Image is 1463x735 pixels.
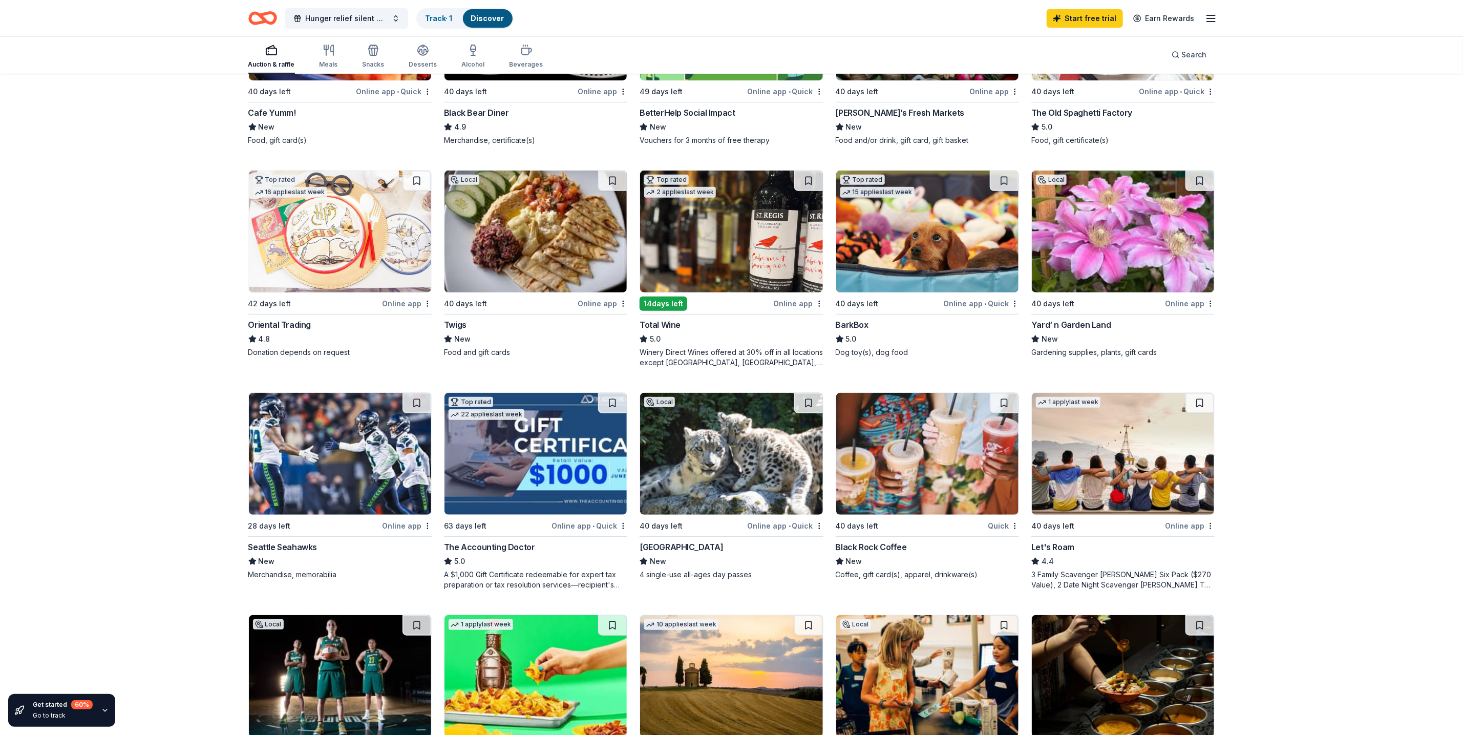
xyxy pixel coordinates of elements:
div: Go to track [33,711,93,720]
a: Image for Oriental TradingTop rated16 applieslast week42 days leftOnline appOriental Trading4.8Do... [248,170,432,358]
a: Image for Seattle Seahawks28 days leftOnline appSeattle SeahawksNewMerchandise, memorabilia [248,392,432,580]
button: Search [1163,45,1215,65]
button: Beverages [510,40,543,74]
div: BarkBox [836,319,868,331]
img: Image for Total Wine [640,171,822,292]
div: 40 days left [444,86,487,98]
button: Snacks [363,40,385,74]
div: Top rated [253,175,298,185]
a: Image for BarkBoxTop rated15 applieslast week40 days leftOnline app•QuickBarkBox5.0Dog toy(s), do... [836,170,1019,358]
span: • [592,522,595,530]
button: Alcohol [462,40,485,74]
div: Quick [988,519,1019,532]
div: Beverages [510,60,543,69]
div: Vouchers for 3 months of free therapy [640,135,823,145]
div: Auction & raffle [248,60,295,69]
a: Image for TwigsLocal40 days leftOnline appTwigsNewFood and gift cards [444,170,627,358]
div: Local [644,397,675,407]
div: 63 days left [444,520,486,532]
a: Image for Total WineTop rated2 applieslast week14days leftOnline appTotal Wine5.0Winery Direct Wi... [640,170,823,368]
img: Image for Let's Roam [1032,393,1214,515]
span: 5.0 [650,333,661,345]
div: Local [449,175,479,185]
div: Online app Quick [1139,85,1215,98]
div: 10 applies last week [644,619,718,630]
div: [PERSON_NAME]’s Fresh Markets [836,107,964,119]
div: Local [1036,175,1067,185]
div: 40 days left [248,86,291,98]
div: 14 days left [640,297,687,311]
span: 4.9 [454,121,466,133]
img: Image for Black Rock Coffee [836,393,1019,515]
button: Meals [320,40,338,74]
div: 28 days left [248,520,291,532]
div: 60 % [71,700,93,709]
div: Black Rock Coffee [836,541,907,553]
img: Image for The Accounting Doctor [444,393,627,515]
span: • [984,300,986,308]
div: 40 days left [640,520,683,532]
div: 1 apply last week [1036,397,1100,408]
img: Image for Twigs [444,171,627,292]
div: 1 apply last week [449,619,513,630]
div: Online app [382,519,432,532]
span: New [259,555,275,568]
div: Winery Direct Wines offered at 30% off in all locations except [GEOGRAPHIC_DATA], [GEOGRAPHIC_DAT... [640,347,823,368]
img: Image for Yard‘ n Garden Land [1032,171,1214,292]
div: Local [253,619,284,629]
div: Coffee, gift card(s), apparel, drinkware(s) [836,570,1019,580]
div: Let's Roam [1031,541,1074,553]
span: New [259,121,275,133]
div: The Old Spaghetti Factory [1031,107,1132,119]
div: Total Wine [640,319,681,331]
div: Yard‘ n Garden Land [1031,319,1111,331]
span: • [397,88,399,96]
div: Snacks [363,60,385,69]
button: Hunger relief silent auction [285,8,408,29]
span: New [454,333,471,345]
div: Online app [774,297,823,310]
div: Meals [320,60,338,69]
button: Desserts [409,40,437,74]
a: Image for The Accounting DoctorTop rated22 applieslast week63 days leftOnline app•QuickThe Accoun... [444,392,627,590]
a: Image for Black Rock Coffee40 days leftQuickBlack Rock CoffeeNewCoffee, gift card(s), apparel, dr... [836,392,1019,580]
div: Desserts [409,60,437,69]
span: • [789,88,791,96]
div: Alcohol [462,60,485,69]
div: 40 days left [1031,86,1074,98]
div: Food and gift cards [444,347,627,358]
div: Local [840,619,871,629]
div: 4 single-use all-ages day passes [640,570,823,580]
span: New [650,121,666,133]
span: 5.0 [454,555,465,568]
div: Online app Quick [748,85,823,98]
a: Image for Woodland Park ZooLocal40 days leftOnline app•Quick[GEOGRAPHIC_DATA]New4 single-use all-... [640,392,823,580]
span: New [1042,333,1058,345]
span: 5.0 [846,333,857,345]
div: Cafe Yumm! [248,107,296,119]
span: 4.8 [259,333,270,345]
div: Top rated [449,397,493,407]
span: Search [1182,49,1207,61]
div: Merchandise, memorabilia [248,570,432,580]
div: 40 days left [1031,520,1074,532]
a: Start free trial [1047,9,1123,28]
div: Get started [33,700,93,709]
div: Merchandise, certificate(s) [444,135,627,145]
div: Online app [578,85,627,98]
a: Image for Yard‘ n Garden LandLocal40 days leftOnline appYard‘ n Garden LandNewGardening supplies,... [1031,170,1215,358]
span: 4.4 [1042,555,1054,568]
span: New [846,121,862,133]
div: 2 applies last week [644,187,716,198]
span: • [789,522,791,530]
div: Donation depends on request [248,347,432,358]
div: Food, gift card(s) [248,135,432,145]
div: BetterHelp Social Impact [640,107,735,119]
a: Earn Rewards [1127,9,1201,28]
div: Top rated [840,175,885,185]
div: A $1,000 Gift Certificate redeemable for expert tax preparation or tax resolution services—recipi... [444,570,627,590]
a: Image for Let's Roam1 applylast week40 days leftOnline appLet's Roam4.43 Family Scavenger [PERSON... [1031,392,1215,590]
div: Gardening supplies, plants, gift cards [1031,347,1215,358]
div: Black Bear Diner [444,107,509,119]
div: [GEOGRAPHIC_DATA] [640,541,723,553]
